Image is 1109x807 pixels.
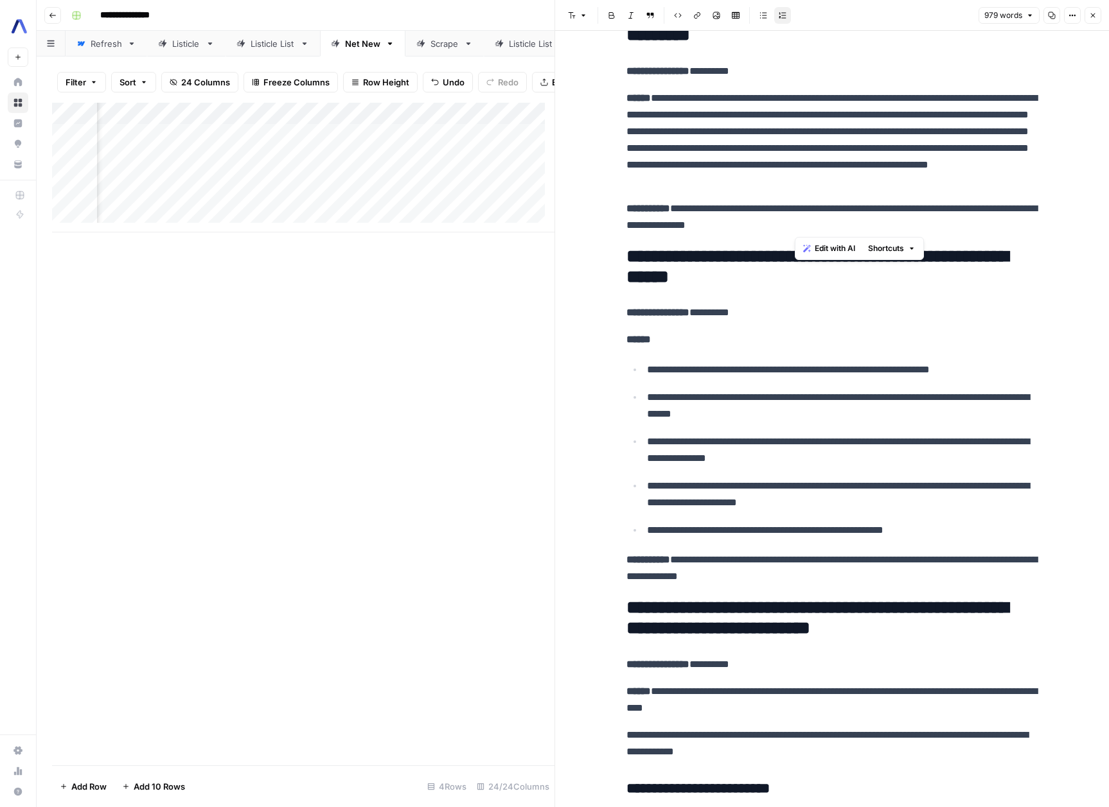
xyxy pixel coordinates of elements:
[423,72,473,92] button: Undo
[120,76,136,89] span: Sort
[226,31,320,56] a: Listicle List
[52,776,114,797] button: Add Row
[430,37,459,50] div: Scrape
[66,76,86,89] span: Filter
[8,781,28,802] button: Help + Support
[343,72,418,92] button: Row Height
[345,37,380,50] div: Net New
[8,72,28,92] a: Home
[8,15,31,38] img: AssemblyAI Logo
[472,776,554,797] div: 24/24 Columns
[172,37,200,50] div: Listicle
[509,37,565,50] div: Listicle List v2
[263,76,330,89] span: Freeze Columns
[8,113,28,134] a: Insights
[134,780,185,793] span: Add 10 Rows
[443,76,465,89] span: Undo
[8,10,28,42] button: Workspace: AssemblyAI
[422,776,472,797] div: 4 Rows
[111,72,156,92] button: Sort
[532,72,606,92] button: Export CSV
[405,31,484,56] a: Scrape
[484,31,590,56] a: Listicle List v2
[8,740,28,761] a: Settings
[244,72,338,92] button: Freeze Columns
[8,92,28,113] a: Browse
[114,776,193,797] button: Add 10 Rows
[71,780,107,793] span: Add Row
[251,37,295,50] div: Listicle List
[478,72,527,92] button: Redo
[91,37,122,50] div: Refresh
[798,240,860,257] button: Edit with AI
[863,240,921,257] button: Shortcuts
[815,243,855,254] span: Edit with AI
[8,761,28,781] a: Usage
[984,10,1022,21] span: 979 words
[979,7,1040,24] button: 979 words
[498,76,519,89] span: Redo
[320,31,405,56] a: Net New
[8,154,28,175] a: Your Data
[147,31,226,56] a: Listicle
[181,76,230,89] span: 24 Columns
[868,243,904,254] span: Shortcuts
[8,134,28,154] a: Opportunities
[161,72,238,92] button: 24 Columns
[66,31,147,56] a: Refresh
[363,76,409,89] span: Row Height
[57,72,106,92] button: Filter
